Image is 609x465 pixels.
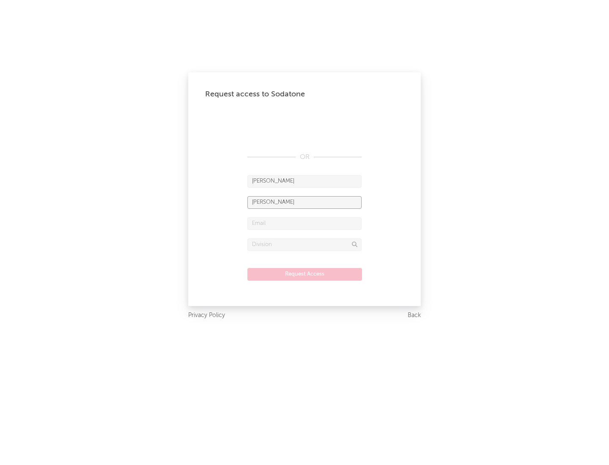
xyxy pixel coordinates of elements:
[247,175,362,188] input: First Name
[247,196,362,209] input: Last Name
[247,217,362,230] input: Email
[247,268,362,281] button: Request Access
[205,89,404,99] div: Request access to Sodatone
[247,152,362,162] div: OR
[247,238,362,251] input: Division
[408,310,421,321] a: Back
[188,310,225,321] a: Privacy Policy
